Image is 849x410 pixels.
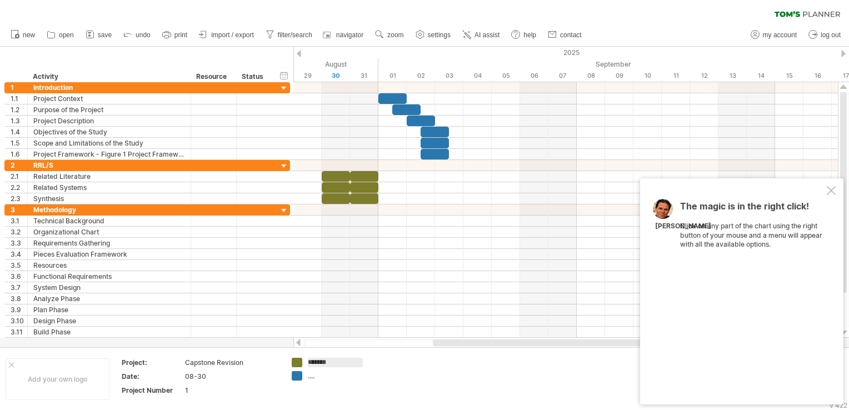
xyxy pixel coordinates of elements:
span: import / export [211,31,254,39]
div: Status [242,71,266,82]
div: Purpose of the Project [33,104,185,115]
span: my account [763,31,797,39]
div: Scope and Limitations of the Study [33,138,185,148]
div: Project Context [33,93,185,104]
div: Synthesis [33,193,185,204]
div: Sunday, 31 August 2025 [350,70,378,82]
div: Organizational Chart [33,227,185,237]
div: 2.1 [11,171,27,182]
span: navigator [336,31,363,39]
span: undo [136,31,151,39]
div: Monday, 1 September 2025 [378,70,407,82]
div: Functional Requirements [33,271,185,282]
div: 3.6 [11,271,27,282]
a: my account [748,28,800,42]
span: filter/search [278,31,312,39]
div: Technical Background [33,216,185,226]
div: Saturday, 6 September 2025 [520,70,548,82]
span: print [174,31,187,39]
a: filter/search [263,28,316,42]
div: 3.11 [11,327,27,337]
span: The magic is in the right click! [680,201,809,217]
div: Wednesday, 3 September 2025 [435,70,463,82]
div: Project: [122,358,183,367]
div: 3.10 [11,316,27,326]
span: settings [428,31,451,39]
span: help [523,31,536,39]
div: Project Framework - Figure 1 Project Framework [33,149,185,159]
div: Monday, 15 September 2025 [775,70,803,82]
span: zoom [387,31,403,39]
a: navigator [321,28,367,42]
div: 1 [11,82,27,93]
div: Tuesday, 16 September 2025 [803,70,832,82]
div: 2 [11,160,27,171]
a: undo [121,28,154,42]
div: Capstone Revision [185,358,278,367]
div: Activity [33,71,184,82]
a: save [83,28,115,42]
div: Sunday, 7 September 2025 [548,70,577,82]
div: 3.4 [11,249,27,259]
div: 1.3 [11,116,27,126]
div: Date: [122,372,183,381]
div: 3.8 [11,293,27,304]
div: Friday, 12 September 2025 [690,70,718,82]
a: zoom [372,28,407,42]
div: 1.4 [11,127,27,137]
div: Friday, 29 August 2025 [293,70,322,82]
div: 3.2 [11,227,27,237]
span: AI assist [475,31,500,39]
span: open [59,31,74,39]
div: Tuesday, 2 September 2025 [407,70,435,82]
a: log out [806,28,844,42]
div: Design Phase [33,316,185,326]
div: 1.6 [11,149,27,159]
div: Project Number [122,386,183,395]
div: Sunday, 14 September 2025 [747,70,775,82]
div: 2.2 [11,182,27,193]
a: print [159,28,191,42]
div: Thursday, 4 September 2025 [463,70,492,82]
div: 3.7 [11,282,27,293]
div: v 422 [830,401,847,409]
div: Analyze Phase [33,293,185,304]
span: save [98,31,112,39]
a: help [508,28,540,42]
div: 1.1 [11,93,27,104]
a: import / export [196,28,257,42]
div: 08-30 [185,372,278,381]
div: Friday, 5 September 2025 [492,70,520,82]
div: Requirements Gathering [33,238,185,248]
div: Thursday, 11 September 2025 [662,70,690,82]
div: Click on any part of the chart using the right button of your mouse and a menu will appear with a... [680,202,825,384]
div: Related Literature [33,171,185,182]
div: Monday, 8 September 2025 [577,70,605,82]
span: log out [821,31,841,39]
div: Objectives of the Study [33,127,185,137]
div: System Design [33,282,185,293]
div: RRL/S [33,160,185,171]
div: 1 [185,386,278,395]
div: Introduction [33,82,185,93]
div: [PERSON_NAME] [655,222,711,231]
div: 3 [11,204,27,215]
div: .... [308,371,368,381]
div: 3.5 [11,260,27,271]
a: new [8,28,38,42]
a: AI assist [460,28,503,42]
div: 3.1 [11,216,27,226]
div: 2.3 [11,193,27,204]
div: Plan Phase [33,304,185,315]
div: 1.5 [11,138,27,148]
div: Project Description [33,116,185,126]
div: Resource [196,71,230,82]
div: Pieces Evaluation Framework [33,249,185,259]
div: 3.9 [11,304,27,315]
a: contact [545,28,585,42]
div: Tuesday, 9 September 2025 [605,70,633,82]
div: Build Phase [33,327,185,337]
div: Related Systems [33,182,185,193]
div: Saturday, 13 September 2025 [718,70,747,82]
a: settings [413,28,454,42]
